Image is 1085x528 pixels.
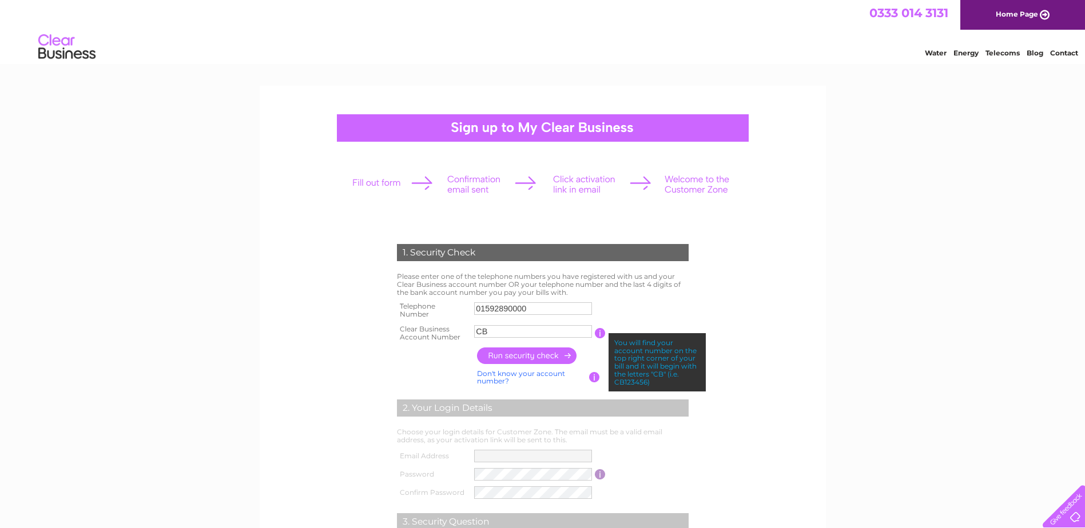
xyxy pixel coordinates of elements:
a: Contact [1050,49,1078,57]
div: You will find your account number on the top right corner of your bill and it will begin with the... [609,333,706,392]
td: Please enter one of the telephone numbers you have registered with us and your Clear Business acc... [394,270,691,299]
div: Clear Business is a trading name of Verastar Limited (registered in [GEOGRAPHIC_DATA] No. 3667643... [273,6,813,55]
input: Information [595,469,606,479]
th: Clear Business Account Number [394,322,472,345]
a: Energy [953,49,979,57]
a: 0333 014 3131 [869,6,948,20]
input: Information [589,372,600,382]
td: Choose your login details for Customer Zone. The email must be a valid email address, as your act... [394,425,691,447]
th: Password [394,465,472,483]
a: Telecoms [985,49,1020,57]
a: Blog [1027,49,1043,57]
img: logo.png [38,30,96,65]
a: Water [925,49,947,57]
input: Information [595,328,606,338]
div: 2. Your Login Details [397,399,689,417]
a: Don't know your account number? [477,369,565,386]
div: 1. Security Check [397,244,689,261]
th: Email Address [394,447,472,465]
th: Confirm Password [394,483,472,502]
th: Telephone Number [394,299,472,322]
